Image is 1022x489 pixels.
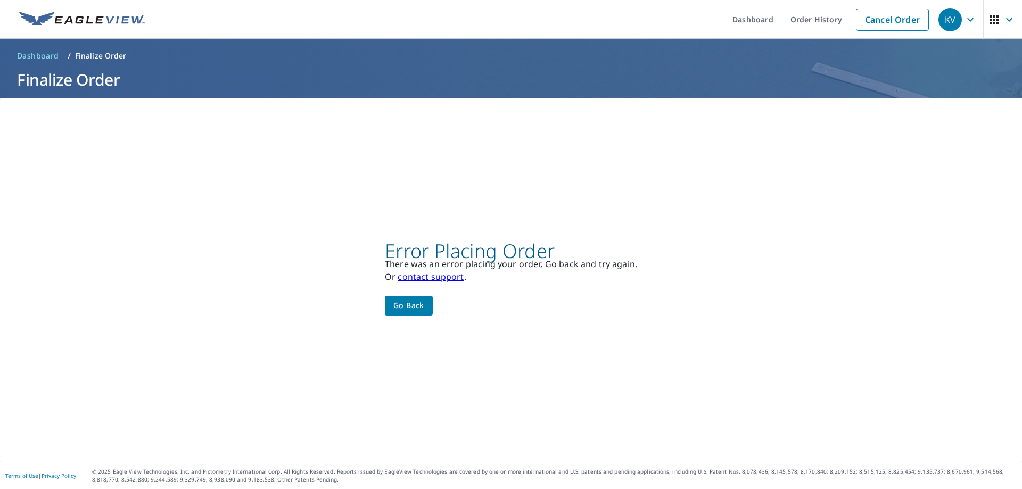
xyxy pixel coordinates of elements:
div: KV [938,8,962,31]
p: © 2025 Eagle View Technologies, Inc. and Pictometry International Corp. All Rights Reserved. Repo... [92,468,1017,484]
img: EV Logo [19,12,145,28]
span: Dashboard [17,51,59,61]
p: There was an error placing your order. Go back and try again. [385,258,637,270]
p: Or . [385,270,637,283]
a: Terms of Use [5,472,38,479]
h1: Finalize Order [13,69,1009,90]
nav: breadcrumb [13,47,1009,64]
button: Go back [385,296,433,316]
a: Privacy Policy [42,472,76,479]
a: contact support [398,271,464,283]
a: Cancel Order [856,9,929,31]
a: Dashboard [13,47,63,64]
li: / [68,49,71,62]
p: | [5,473,76,479]
p: Finalize Order [75,51,127,61]
p: Error Placing Order [385,245,637,258]
span: Go back [393,299,424,312]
